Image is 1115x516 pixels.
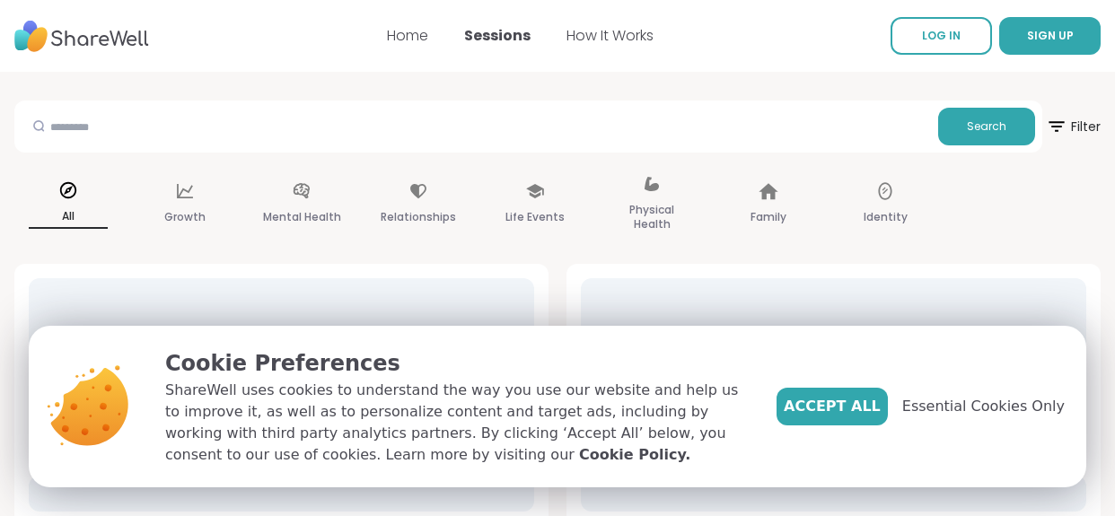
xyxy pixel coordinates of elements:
a: LOG IN [891,17,992,55]
span: Accept All [784,396,881,417]
p: Life Events [505,206,565,228]
a: How It Works [566,25,654,46]
p: All [29,206,108,229]
p: Mental Health [263,206,341,228]
p: ShareWell uses cookies to understand the way you use our website and help us to improve it, as we... [165,380,748,466]
button: Accept All [777,388,888,425]
button: Search [938,108,1035,145]
span: Search [967,118,1006,135]
p: Identity [864,206,908,228]
p: Family [751,206,786,228]
p: Growth [164,206,206,228]
a: Home [387,25,428,46]
p: Relationships [381,206,456,228]
span: Essential Cookies Only [902,396,1065,417]
a: Cookie Policy. [579,444,690,466]
span: LOG IN [922,28,961,43]
img: ShareWell Nav Logo [14,12,149,61]
p: Cookie Preferences [165,347,748,380]
p: Physical Health [612,199,691,235]
button: SIGN UP [999,17,1101,55]
a: Sessions [464,25,531,46]
span: Filter [1046,105,1101,148]
span: SIGN UP [1027,28,1074,43]
button: Filter [1046,101,1101,153]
